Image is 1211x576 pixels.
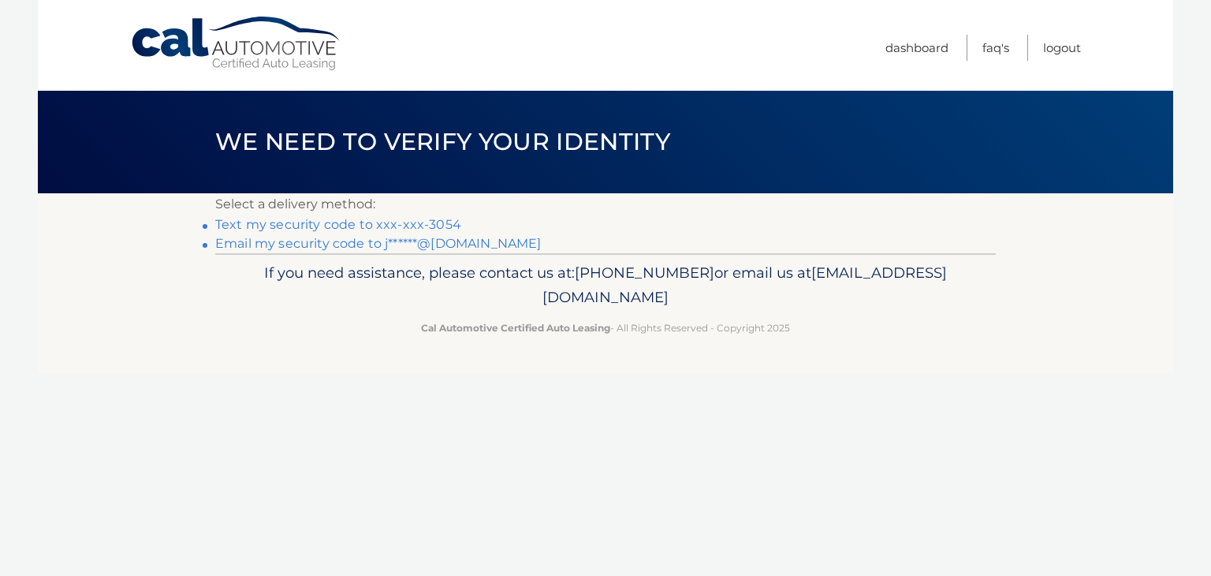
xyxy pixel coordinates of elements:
[575,264,714,282] span: [PHONE_NUMBER]
[885,35,948,61] a: Dashboard
[215,236,542,251] a: Email my security code to j******@[DOMAIN_NAME]
[1043,35,1081,61] a: Logout
[421,322,610,334] strong: Cal Automotive Certified Auto Leasing
[130,16,343,72] a: Cal Automotive
[225,260,986,311] p: If you need assistance, please contact us at: or email us at
[225,320,986,336] p: - All Rights Reserved - Copyright 2025
[215,193,996,215] p: Select a delivery method:
[982,35,1009,61] a: FAQ's
[215,217,461,232] a: Text my security code to xxx-xxx-3054
[215,127,670,156] span: We need to verify your identity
